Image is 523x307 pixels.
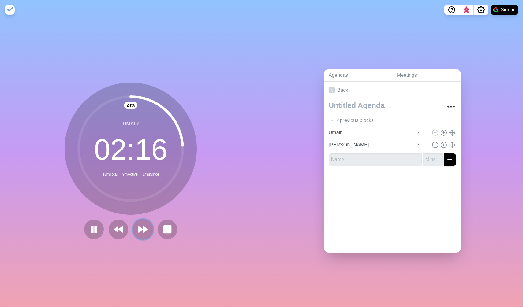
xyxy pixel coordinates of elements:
button: What’s new [459,5,474,15]
div: 4 previous block [324,114,461,127]
button: More [445,101,457,113]
img: google logo [493,7,498,12]
button: Settings [474,5,488,15]
button: Help [444,5,459,15]
a: Agendas [324,69,392,82]
input: Name [329,153,422,166]
input: Mins [414,139,429,151]
input: Name [326,127,413,139]
span: 3 [464,8,469,13]
input: Mins [423,153,443,166]
input: Name [326,139,413,151]
a: Back [324,82,461,99]
img: timeblocks logo [5,5,15,15]
a: Meetings [392,69,461,82]
span: s [371,117,374,124]
button: Sign in [491,5,518,15]
input: Mins [414,127,429,139]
